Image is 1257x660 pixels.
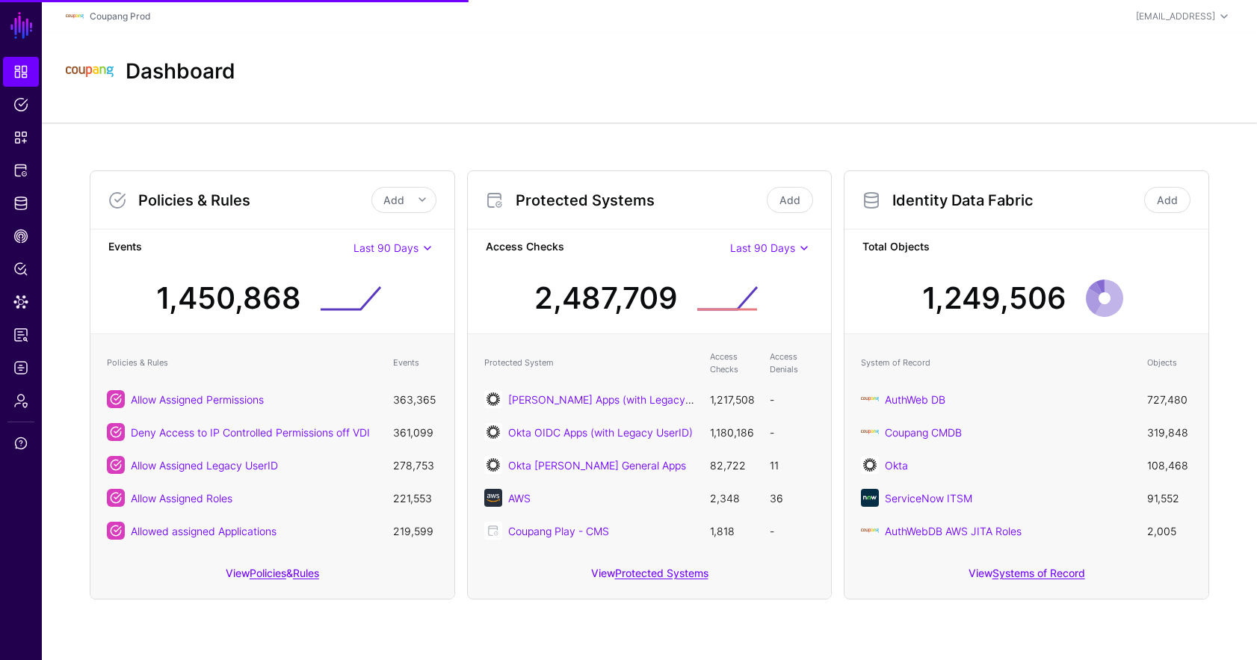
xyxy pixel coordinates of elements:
[131,459,278,472] a: Allow Assigned Legacy UserID
[477,343,703,383] th: Protected System
[1140,416,1199,448] td: 319,848
[66,48,114,96] img: svg+xml;base64,PHN2ZyBpZD0iTG9nbyIgeG1sbnM9Imh0dHA6Ly93d3cudzMub3JnLzIwMDAvc3ZnIiB3aWR0aD0iMTIxLj...
[534,276,678,321] div: 2,487,709
[353,241,419,254] span: Last 90 Days
[861,390,879,408] img: svg+xml;base64,PHN2ZyBpZD0iTG9nbyIgeG1sbnM9Imh0dHA6Ly93d3cudzMub3JnLzIwMDAvc3ZnIiB3aWR0aD0iMTIxLj...
[131,393,264,406] a: Allow Assigned Permissions
[1136,10,1215,23] div: [EMAIL_ADDRESS]
[861,456,879,474] img: svg+xml;base64,PHN2ZyB3aWR0aD0iNjQiIGhlaWdodD0iNjQiIHZpZXdCb3g9IjAgMCA2NCA2NCIgZmlsbD0ibm9uZSIgeG...
[13,196,28,211] span: Identity Data Fabric
[13,229,28,244] span: CAEP Hub
[702,416,762,448] td: 1,180,186
[1144,187,1190,213] a: Add
[386,343,445,383] th: Events
[702,383,762,416] td: 1,217,508
[844,556,1208,599] div: View
[3,353,39,383] a: Logs
[468,556,832,599] div: View
[702,481,762,514] td: 2,348
[885,426,962,439] a: Coupang CMDB
[1140,383,1199,416] td: 727,480
[131,492,232,505] a: Allow Assigned Roles
[861,522,879,540] img: svg+xml;base64,PHN2ZyBpZD0iTG9nbyIgeG1sbnM9Imh0dHA6Ly93d3cudzMub3JnLzIwMDAvc3ZnIiB3aWR0aD0iMTIxLj...
[3,123,39,152] a: Snippets
[702,514,762,547] td: 1,818
[156,276,301,321] div: 1,450,868
[386,448,445,481] td: 278,753
[892,191,1141,209] h3: Identity Data Fabric
[13,327,28,342] span: Access Reporting
[250,567,286,579] a: Policies
[508,393,725,406] a: [PERSON_NAME] Apps (with Legacy UserID)
[484,390,502,408] img: svg+xml;base64,PHN2ZyB3aWR0aD0iNjQiIGhlaWdodD0iNjQiIHZpZXdCb3g9IjAgMCA2NCA2NCIgZmlsbD0ibm9uZSIgeG...
[386,416,445,448] td: 361,099
[131,525,277,537] a: Allowed assigned Applications
[13,360,28,375] span: Logs
[885,459,908,472] a: Okta
[13,393,28,408] span: Admin
[516,191,765,209] h3: Protected Systems
[862,238,1190,257] strong: Total Objects
[3,57,39,87] a: Dashboard
[13,163,28,178] span: Protected Systems
[992,567,1085,579] a: Systems of Record
[762,481,822,514] td: 36
[3,221,39,251] a: CAEP Hub
[702,343,762,383] th: Access Checks
[3,254,39,284] a: Policy Lens
[615,567,708,579] a: Protected Systems
[13,97,28,112] span: Policies
[13,436,28,451] span: Support
[730,241,795,254] span: Last 90 Days
[762,343,822,383] th: Access Denials
[90,556,454,599] div: View &
[484,489,502,507] img: svg+xml;base64,PHN2ZyB3aWR0aD0iNjQiIGhlaWdodD0iNjQiIHZpZXdCb3g9IjAgMCA2NCA2NCIgZmlsbD0ibm9uZSIgeG...
[484,456,502,474] img: svg+xml;base64,PHN2ZyB3aWR0aD0iNjQiIGhlaWdodD0iNjQiIHZpZXdCb3g9IjAgMCA2NCA2NCIgZmlsbD0ibm9uZSIgeG...
[1140,481,1199,514] td: 91,552
[3,386,39,416] a: Admin
[508,459,686,472] a: Okta [PERSON_NAME] General Apps
[3,155,39,185] a: Protected Systems
[383,194,404,206] span: Add
[1140,514,1199,547] td: 2,005
[3,188,39,218] a: Identity Data Fabric
[13,130,28,145] span: Snippets
[108,238,353,257] strong: Events
[508,426,693,439] a: Okta OIDC Apps (with Legacy UserID)
[9,9,34,42] a: SGNL
[386,481,445,514] td: 221,553
[1140,343,1199,383] th: Objects
[508,492,531,505] a: AWS
[853,343,1140,383] th: System of Record
[3,287,39,317] a: Data Lens
[702,448,762,481] td: 82,722
[13,64,28,79] span: Dashboard
[386,514,445,547] td: 219,599
[131,426,370,439] a: Deny Access to IP Controlled Permissions off VDI
[13,294,28,309] span: Data Lens
[13,262,28,277] span: Policy Lens
[885,492,972,505] a: ServiceNow ITSM
[762,448,822,481] td: 11
[508,525,609,537] a: Coupang Play - CMS
[386,383,445,416] td: 363,365
[767,187,813,213] a: Add
[762,383,822,416] td: -
[861,423,879,441] img: svg+xml;base64,PHN2ZyBpZD0iTG9nbyIgeG1sbnM9Imh0dHA6Ly93d3cudzMub3JnLzIwMDAvc3ZnIiB3aWR0aD0iMTIxLj...
[126,59,235,84] h2: Dashboard
[762,514,822,547] td: -
[484,423,502,441] img: svg+xml;base64,PHN2ZyB3aWR0aD0iNjQiIGhlaWdodD0iNjQiIHZpZXdCb3g9IjAgMCA2NCA2NCIgZmlsbD0ibm9uZSIgeG...
[293,567,319,579] a: Rules
[885,525,1022,537] a: AuthWebDB AWS JITA Roles
[138,191,371,209] h3: Policies & Rules
[90,10,150,22] a: Coupang Prod
[762,416,822,448] td: -
[1140,448,1199,481] td: 108,468
[861,489,879,507] img: svg+xml;base64,PHN2ZyB3aWR0aD0iNjQiIGhlaWdodD0iNjQiIHZpZXdCb3g9IjAgMCA2NCA2NCIgZmlsbD0ibm9uZSIgeG...
[3,320,39,350] a: Access Reporting
[3,90,39,120] a: Policies
[486,238,731,257] strong: Access Checks
[66,7,84,25] img: svg+xml;base64,PHN2ZyBpZD0iTG9nbyIgeG1sbnM9Imh0dHA6Ly93d3cudzMub3JnLzIwMDAvc3ZnIiB3aWR0aD0iMTIxLj...
[99,343,386,383] th: Policies & Rules
[885,393,945,406] a: AuthWeb DB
